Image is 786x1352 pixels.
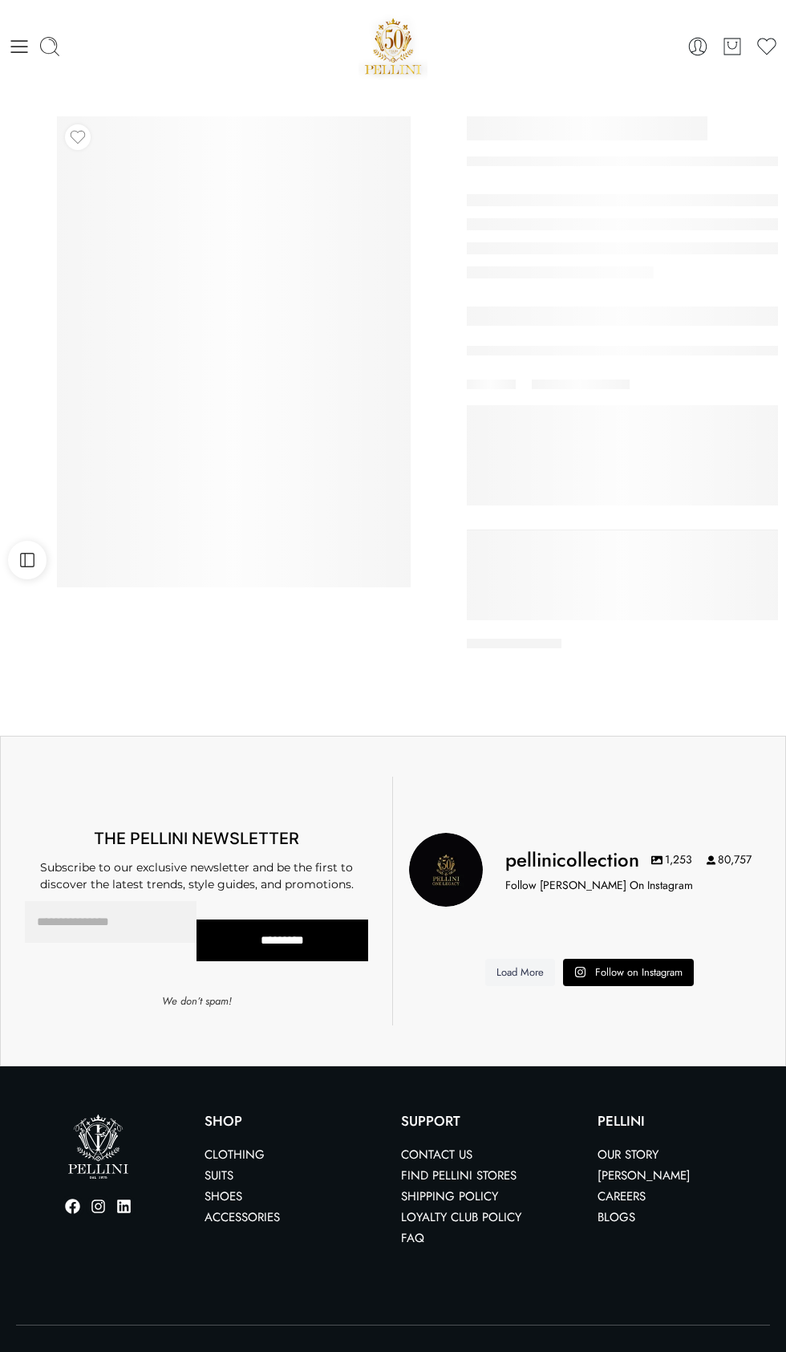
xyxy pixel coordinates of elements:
span: 1,253 [651,852,692,868]
p: SUPPORT [401,1114,581,1128]
img: Pellini [359,12,427,80]
em: We don’t spam! [162,993,232,1009]
a: Blogs [598,1208,635,1226]
span: 80,757 [707,852,752,868]
a: Shoes [205,1188,242,1205]
svg: Instagram [574,966,586,978]
span: THE PELLINI NEWSLETTER [94,829,299,848]
a: Find Pellini Stores [401,1167,517,1184]
a: [PERSON_NAME] [598,1167,691,1184]
a: Clothing [205,1146,265,1163]
span: Subscribe to our exclusive newsletter and be the first to discover the latest trends, style guide... [40,860,354,891]
a: Suits [205,1167,233,1184]
p: Shop [205,1114,385,1128]
a: Accessories [205,1208,280,1226]
a: Wishlist [756,35,778,58]
a: FAQ [401,1229,424,1247]
span: Load More [496,964,544,980]
div: Share [467,376,516,393]
a: Our Story [598,1146,658,1163]
a: Shipping Policy [401,1188,498,1205]
p: PELLINI [598,1114,778,1128]
div: are viewing this right now [467,342,778,359]
h1: LOW TOP BLACK SNEAKERS [467,116,707,140]
a: Instagram Follow on Instagram [563,959,694,986]
a: Contact us [401,1146,472,1163]
a: Login / Register [687,35,709,58]
a: Cart [721,35,743,58]
input: Email Address * [25,901,196,944]
p: Follow [PERSON_NAME] On Instagram [505,877,693,894]
span: Follow on Instagram [595,964,683,980]
a: Careers [598,1188,646,1205]
a: Loyalty Club Policy [401,1208,521,1226]
a: Load More [485,959,555,986]
a: Pellini - [359,12,427,80]
h3: pellinicollection [505,847,639,874]
a: Pellini Collection pellinicollection 1,253 80,757 Follow [PERSON_NAME] On Instagram [409,833,769,907]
